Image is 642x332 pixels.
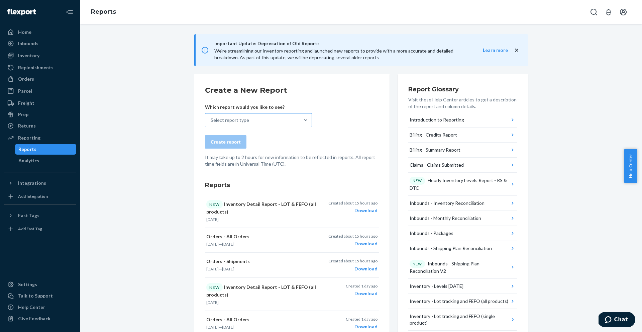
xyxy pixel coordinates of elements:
a: Home [4,27,76,37]
p: Inventory Detail Report - LOT & FEFO (all products) [206,200,319,215]
button: Inbounds - Monthly Reconciliation [408,211,517,226]
button: Billing - Summary Report [408,143,517,158]
div: Inventory - Levels [DATE] [410,283,463,289]
div: Prep [18,111,28,118]
h3: Report Glossary [408,85,517,94]
a: Add Fast Tag [4,224,76,234]
div: Create report [211,139,241,145]
time: [DATE] [206,217,219,222]
a: Settings [4,279,76,290]
div: Download [328,240,378,247]
div: Analytics [18,157,39,164]
a: Inventory [4,50,76,61]
div: Claims - Claims Submitted [410,162,464,168]
a: Orders [4,74,76,84]
button: NEWInventory Detail Report - LOT & FEFO (all products)[DATE]Created 1 day agoDownload [205,278,379,311]
a: Reporting [4,133,76,143]
div: Orders [18,76,34,82]
div: Freight [18,100,34,106]
time: [DATE] [206,242,219,247]
div: Hourly Inventory Levels Report - RS & DTC [410,177,510,191]
time: [DATE] [222,242,234,247]
button: Close Navigation [63,5,76,19]
p: Created about 15 hours ago [328,258,378,264]
div: Talk to Support [18,293,53,299]
button: NEWInventory Detail Report - LOT & FEFO (all products)[DATE]Created about 15 hours agoDownload [205,195,379,228]
div: Billing - Credits Report [410,132,457,138]
p: It may take up to 2 hours for new information to be reflected in reports. All report time fields ... [205,154,379,167]
div: NEW [206,200,223,209]
p: Orders - All Orders [206,233,319,240]
button: Talk to Support [4,290,76,301]
div: Reporting [18,135,40,141]
button: Inventory - Levels [DATE] [408,279,517,294]
p: Orders - Shipments [206,258,319,265]
button: Orders - Shipments[DATE]—[DATE]Created about 15 hours agoDownload [205,253,379,277]
p: Created 1 day ago [346,283,378,289]
ol: breadcrumbs [86,2,121,22]
h2: Create a New Report [205,85,379,96]
p: Created 1 day ago [346,316,378,322]
time: [DATE] [206,325,219,330]
a: Prep [4,109,76,120]
button: Give Feedback [4,313,76,324]
span: We're streamlining our Inventory reporting and launched new reports to provide with a more accura... [214,48,453,60]
button: Inbounds - Shipping Plan Reconciliation [408,241,517,256]
h3: Reports [205,181,379,189]
div: Integrations [18,180,46,186]
span: Important Update: Deprecation of Old Reports [214,39,469,48]
div: Help Center [18,304,45,311]
a: Analytics [15,155,77,166]
button: NEWHourly Inventory Levels Report - RS & DTC [408,173,517,196]
a: Help Center [4,302,76,313]
p: NEW [413,178,422,183]
a: Replenishments [4,62,76,73]
a: Freight [4,98,76,108]
p: — [206,241,319,247]
button: Fast Tags [4,210,76,221]
a: Parcel [4,86,76,96]
button: Inbounds - Inventory Reconciliation [408,196,517,211]
div: Replenishments [18,64,53,71]
button: Inventory - Lot tracking and FEFO (all products) [408,294,517,309]
time: [DATE] [222,266,234,271]
p: — [206,266,319,272]
div: Download [328,207,378,214]
div: Billing - Summary Report [410,147,460,153]
div: Home [18,29,31,35]
a: Returns [4,120,76,131]
button: Billing - Credits Report [408,128,517,143]
a: Inbounds [4,38,76,49]
div: Inbounds - Monthly Reconciliation [410,215,481,222]
div: Fast Tags [18,212,39,219]
div: Inbounds [18,40,38,47]
div: Inbounds - Packages [410,230,453,237]
p: Created about 15 hours ago [328,233,378,239]
div: Download [346,290,378,297]
div: Reports [18,146,36,153]
button: Orders - All Orders[DATE]—[DATE]Created about 15 hours agoDownload [205,228,379,253]
img: Flexport logo [7,9,36,15]
div: Inbounds - Shipping Plan Reconciliation V2 [410,260,510,275]
div: Parcel [18,88,32,94]
button: Introduction to Reporting [408,112,517,128]
div: Add Fast Tag [18,226,42,232]
button: Inventory - Lot tracking and FEFO (single product) [408,309,517,331]
button: Claims - Claims Submitted [408,158,517,173]
p: Orders - All Orders [206,316,319,323]
div: Returns [18,122,36,129]
button: Integrations [4,178,76,188]
span: Help Center [624,149,637,183]
div: Introduction to Reporting [410,116,464,123]
div: Inventory [18,52,39,59]
p: Visit these Help Center articles to get a description of the report and column details. [408,96,517,110]
a: Reports [91,8,116,15]
div: Download [346,323,378,330]
button: NEWInbounds - Shipping Plan Reconciliation V2 [408,256,517,279]
iframe: Opens a widget where you can chat to one of our agents [599,312,635,329]
div: Inventory - Lot tracking and FEFO (all products) [410,298,508,305]
div: NEW [206,283,223,292]
time: [DATE] [222,325,234,330]
a: Reports [15,144,77,155]
div: Select report type [211,117,249,123]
